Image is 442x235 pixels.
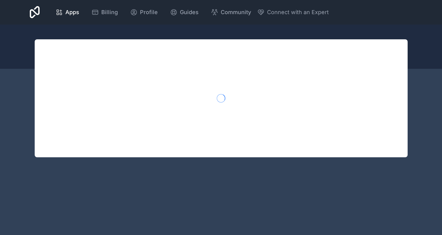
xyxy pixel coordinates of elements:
[221,8,251,17] span: Community
[180,8,199,17] span: Guides
[125,6,163,19] a: Profile
[65,8,79,17] span: Apps
[165,6,204,19] a: Guides
[257,8,329,17] button: Connect with an Expert
[51,6,84,19] a: Apps
[101,8,118,17] span: Billing
[206,6,256,19] a: Community
[140,8,158,17] span: Profile
[267,8,329,17] span: Connect with an Expert
[87,6,123,19] a: Billing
